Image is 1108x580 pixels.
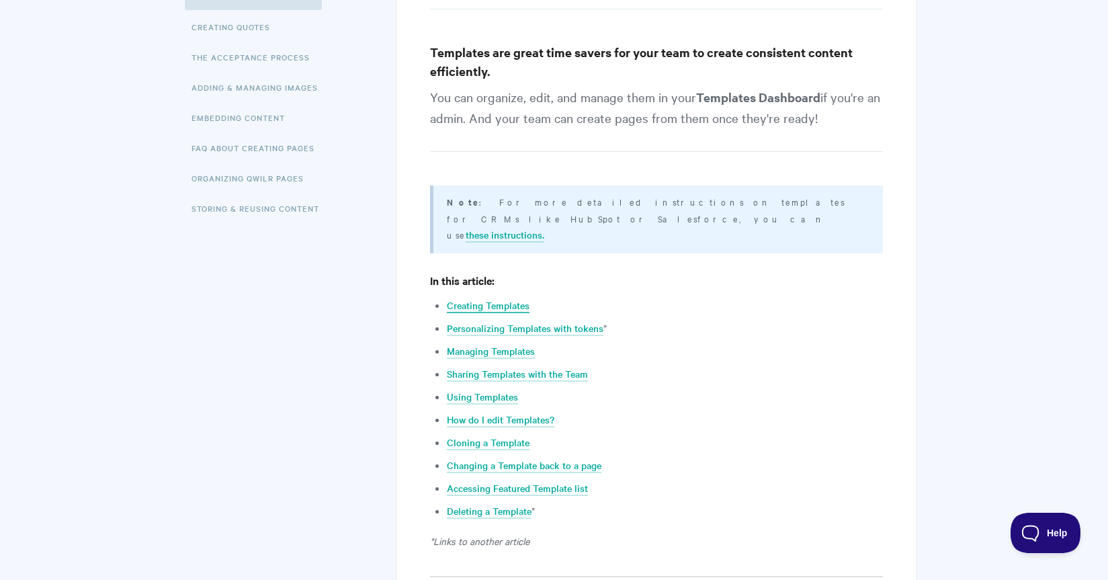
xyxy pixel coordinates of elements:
[191,13,280,40] a: Creating Quotes
[191,44,320,71] a: The Acceptance Process
[430,534,529,548] em: *Links to another article
[447,194,865,243] p: : For more detailed instructions on templates for CRMs like HubSpot or Salesforce, you can use
[191,74,328,101] a: Adding & Managing Images
[1011,513,1081,553] iframe: Toggle Customer Support
[447,436,529,450] a: Cloning a Template
[447,458,601,473] a: Changing a Template back to a page
[447,298,529,313] a: Creating Templates
[447,504,531,519] a: Deleting a Template
[191,165,314,192] a: Organizing Qwilr Pages
[447,481,588,496] a: Accessing Featured Template list
[447,367,588,382] a: Sharing Templates with the Team
[191,134,325,161] a: FAQ About Creating Pages
[447,413,554,427] a: How do I edit Templates?
[447,390,518,405] a: Using Templates
[466,228,544,243] a: these instructions.
[447,196,479,208] b: Note
[191,195,329,222] a: Storing & Reusing Content
[430,87,882,152] p: You can organize, edit, and manage them in your if you're an admin. And your team can create page...
[430,43,882,81] h3: Templates are great time savers for your team to create consistent content efficiently.
[447,344,535,359] a: Managing Templates
[696,89,820,106] strong: Templates Dashboard
[447,321,603,336] a: Personalizing Templates with tokens
[191,104,295,131] a: Embedding Content
[430,273,495,288] strong: In this article:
